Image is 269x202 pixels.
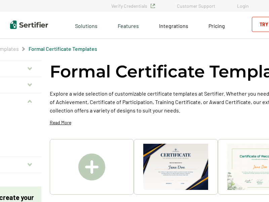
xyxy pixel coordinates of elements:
[75,21,98,29] span: Solutions
[177,3,215,9] a: Customer Support
[78,154,105,180] img: Create A Blank Certificate
[29,45,97,52] a: Formal Certificate Templates
[10,21,48,29] img: Sertifier | Digital Credentialing Platform
[50,119,71,126] p: Read More
[159,23,188,29] span: Integrations
[143,144,208,190] img: Certificate of Appreciation for Church​
[237,3,249,9] a: Login
[208,23,225,29] span: Pricing
[151,4,155,8] img: Verified
[111,3,155,9] a: Verify Credentials
[159,21,188,29] a: Integrations
[118,21,139,29] span: Features
[208,21,225,29] a: Pricing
